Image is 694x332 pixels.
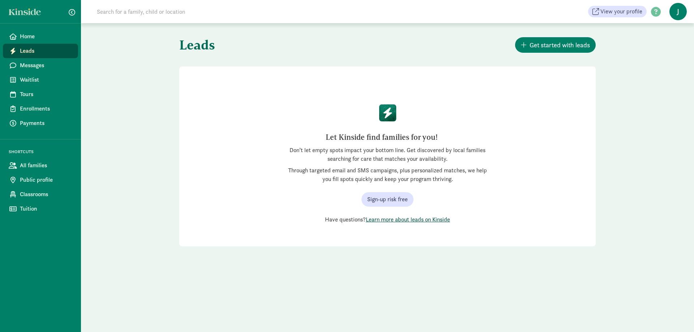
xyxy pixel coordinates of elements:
div: Have questions? [285,215,490,224]
span: Leads [20,47,72,55]
span: Tours [20,90,72,99]
a: All families [3,158,78,173]
span: Enrollments [20,104,72,113]
a: Payments [3,116,78,130]
iframe: Chat Widget [658,297,694,332]
span: Classrooms [20,190,72,199]
span: Home [20,32,72,41]
span: J [669,3,687,20]
a: View your profile [588,6,647,17]
a: Leads [3,44,78,58]
h1: Leads [179,32,386,58]
a: Messages [3,58,78,73]
button: Sign-up risk free [361,192,414,207]
a: Classrooms [3,187,78,202]
h2: Let Kinside find families for you! [291,131,473,143]
span: View your profile [600,7,642,16]
span: All families [20,161,72,170]
a: Public profile [3,173,78,187]
span: Tuition [20,204,72,213]
button: Get started with leads [515,37,596,53]
a: Waitlist [3,73,78,87]
a: Tuition [3,202,78,216]
p: Through targeted email and SMS campaigns, plus personalized matches, we help you fill spots quick... [285,166,490,184]
span: Waitlist [20,76,72,84]
a: Learn more about leads on Kinside [366,216,450,223]
span: Get started with leads [530,40,590,50]
span: Payments [20,119,72,128]
span: Sign-up risk free [367,195,408,204]
a: Home [3,29,78,44]
span: Public profile [20,176,72,184]
input: Search for a family, child or location [93,4,295,19]
a: Enrollments [3,102,78,116]
span: Messages [20,61,72,70]
p: Don’t let empty spots impact your bottom line. Get discovered by local families searching for car... [285,146,490,163]
a: Tours [3,87,78,102]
